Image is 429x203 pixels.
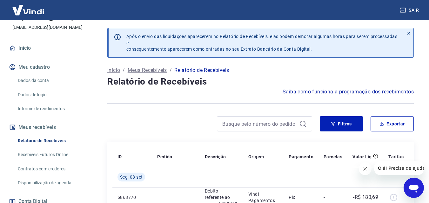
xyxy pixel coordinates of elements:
p: Parcelas [324,154,342,160]
a: Relatório de Recebíveis [15,134,87,147]
p: Origem [248,154,264,160]
p: Pedido [157,154,172,160]
a: Informe de rendimentos [15,102,87,115]
button: Sair [399,4,421,16]
p: Tarifas [388,154,404,160]
input: Busque pelo número do pedido [222,119,297,129]
p: [PERSON_NAME] [22,15,73,22]
a: Início [8,41,87,55]
p: / [123,67,125,74]
p: 6868770 [117,194,147,200]
button: Filtros [320,116,363,131]
h4: Relatório de Recebíveis [107,75,414,88]
button: Exportar [371,116,414,131]
button: Meus recebíveis [8,120,87,134]
p: Relatório de Recebíveis [174,67,229,74]
img: Vindi [8,0,49,20]
button: Meu cadastro [8,60,87,74]
p: Após o envio das liquidações aparecerem no Relatório de Recebíveis, elas podem demorar algumas ho... [126,33,399,52]
a: Dados da conta [15,74,87,87]
p: Valor Líq. [352,154,373,160]
p: ID [117,154,122,160]
p: Pix [289,194,313,200]
span: Seg, 08 set [120,174,143,180]
p: / [170,67,172,74]
a: Dados de login [15,88,87,101]
p: - [324,194,342,200]
p: [EMAIL_ADDRESS][DOMAIN_NAME] [12,24,83,31]
a: Recebíveis Futuros Online [15,148,87,161]
iframe: Mensagem da empresa [374,161,424,175]
a: Saiba como funciona a programação dos recebimentos [283,88,414,96]
a: Início [107,67,120,74]
iframe: Botão para abrir a janela de mensagens [404,178,424,198]
p: -R$ 180,69 [353,193,378,201]
a: Contratos com credores [15,162,87,175]
p: Descrição [205,154,226,160]
a: Meus Recebíveis [128,67,167,74]
span: Olá! Precisa de ajuda? [4,4,53,10]
iframe: Fechar mensagem [359,162,372,175]
a: Disponibilização de agenda [15,176,87,189]
p: Pagamento [289,154,313,160]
